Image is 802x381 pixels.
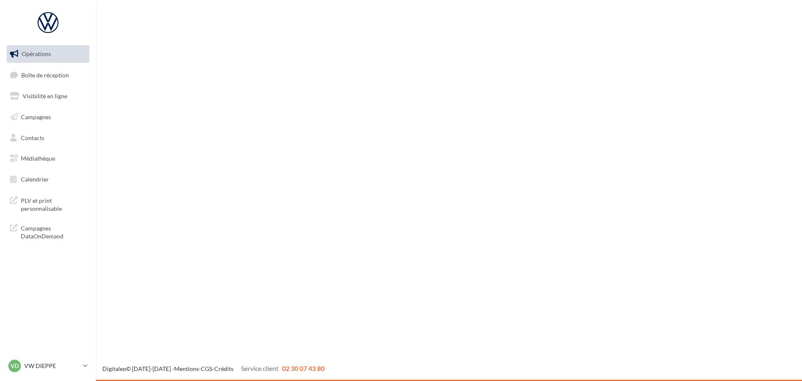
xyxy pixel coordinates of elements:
[21,155,55,162] span: Médiathèque
[7,358,89,374] a: VD VW DIEPPE
[21,176,49,183] span: Calendrier
[214,365,233,372] a: Crédits
[201,365,212,372] a: CGS
[21,71,69,78] span: Boîte de réception
[5,219,91,244] a: Campagnes DataOnDemand
[21,134,44,141] span: Contacts
[23,92,67,100] span: Visibilité en ligne
[174,365,199,372] a: Mentions
[22,50,51,57] span: Opérations
[5,129,91,147] a: Contacts
[282,364,325,372] span: 02 30 07 43 80
[5,108,91,126] a: Campagnes
[21,113,51,120] span: Campagnes
[5,87,91,105] a: Visibilité en ligne
[21,222,86,240] span: Campagnes DataOnDemand
[241,364,279,372] span: Service client
[5,150,91,167] a: Médiathèque
[102,365,325,372] span: © [DATE]-[DATE] - - -
[5,192,91,216] a: PLV et print personnalisable
[10,362,19,370] span: VD
[24,362,80,370] p: VW DIEPPE
[5,171,91,188] a: Calendrier
[102,365,126,372] a: Digitaleo
[5,45,91,63] a: Opérations
[21,195,86,213] span: PLV et print personnalisable
[5,66,91,84] a: Boîte de réception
